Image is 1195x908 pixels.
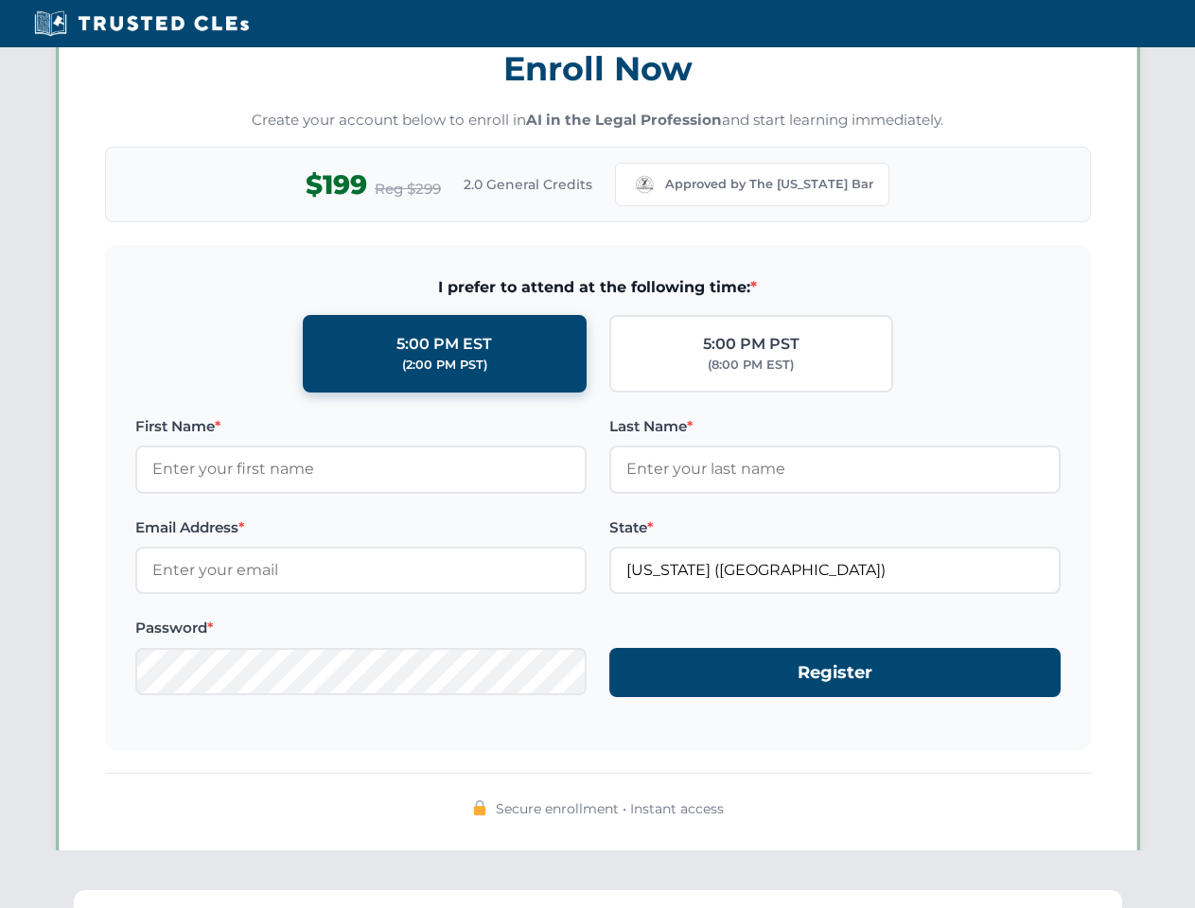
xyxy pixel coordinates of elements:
[135,415,587,438] label: First Name
[703,332,800,357] div: 5:00 PM PST
[402,356,487,375] div: (2:00 PM PST)
[526,111,722,129] strong: AI in the Legal Profession
[105,39,1091,98] h3: Enroll Now
[464,174,592,195] span: 2.0 General Credits
[135,516,587,539] label: Email Address
[609,547,1061,594] input: Missouri (MO)
[609,516,1061,539] label: State
[609,445,1061,493] input: Enter your last name
[472,800,487,815] img: 🔒
[396,332,492,357] div: 5:00 PM EST
[708,356,794,375] div: (8:00 PM EST)
[28,9,255,38] img: Trusted CLEs
[135,617,587,639] label: Password
[609,415,1061,438] label: Last Name
[375,178,441,201] span: Reg $299
[135,445,587,493] input: Enter your first name
[496,798,724,819] span: Secure enrollment • Instant access
[631,171,658,198] img: Missouri Bar
[665,175,873,194] span: Approved by The [US_STATE] Bar
[135,547,587,594] input: Enter your email
[609,648,1061,698] button: Register
[105,110,1091,131] p: Create your account below to enroll in and start learning immediately.
[135,275,1061,300] span: I prefer to attend at the following time:
[306,164,367,206] span: $199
